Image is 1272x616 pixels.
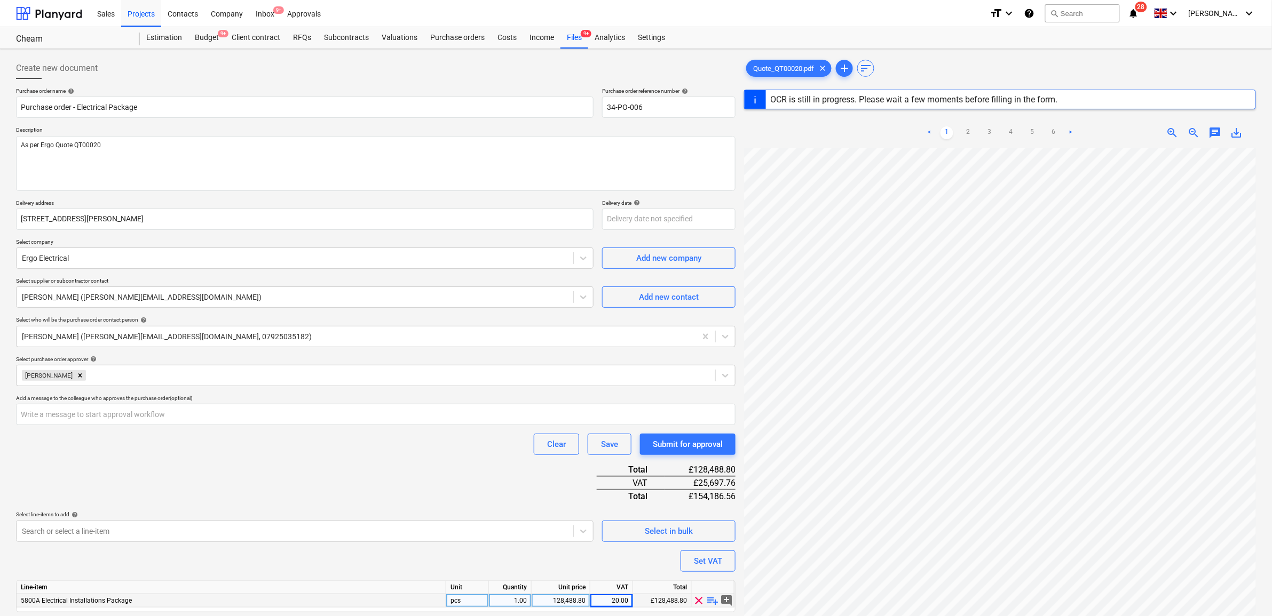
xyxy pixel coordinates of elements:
span: playlist_add [707,594,720,607]
span: help [680,88,688,94]
div: £128,488.80 [633,594,692,607]
a: Budget9+ [188,27,225,49]
span: Create new document [16,62,98,75]
span: 5800A Electrical Installations Package [21,597,132,604]
div: Save [601,437,618,451]
p: Select company [16,238,594,247]
a: Subcontracts [318,27,375,49]
span: 9+ [581,30,591,37]
p: Description [16,126,736,135]
span: clear [816,62,829,75]
input: Write a message to start approval workflow [16,404,736,425]
a: Page 3 [983,126,996,139]
div: Select purchase order approver [16,356,736,363]
span: help [138,317,147,323]
div: Files [560,27,588,49]
span: zoom_out [1188,126,1200,139]
div: Unit price [532,581,590,594]
a: Next page [1064,126,1077,139]
a: Previous page [923,126,936,139]
div: Purchase orders [424,27,491,49]
button: Add new company [602,247,736,269]
button: Select in bulk [602,521,736,542]
div: pcs [446,594,489,607]
div: Select who will be the purchase order contact person [16,316,736,323]
a: Page 6 [1047,126,1060,139]
p: Delivery address [16,199,594,209]
a: Income [523,27,560,49]
span: 9+ [273,6,284,14]
span: help [66,88,74,94]
a: Settings [631,27,671,49]
div: Purchase order name [16,87,594,94]
div: Total [597,490,665,502]
a: Analytics [588,27,631,49]
div: Select line-items to add [16,511,594,518]
div: £128,488.80 [665,463,736,476]
div: 1.00 [493,594,527,607]
span: save_alt [1230,126,1243,139]
a: Page 5 [1026,126,1039,139]
div: Add new company [636,251,701,265]
div: Clear [547,437,566,451]
button: Clear [534,434,579,455]
div: Quantity [489,581,532,594]
span: 9+ [218,30,228,37]
div: Quote_QT00020.pdf [746,60,832,77]
div: VAT [597,476,665,490]
span: add_comment [721,594,733,607]
span: Quote_QT00020.pdf [747,65,820,73]
span: help [631,199,640,206]
div: Purchase order reference number [602,87,736,94]
span: chat [1209,126,1222,139]
span: help [69,511,78,518]
div: Total [633,581,692,594]
span: add [838,62,851,75]
button: Set VAT [681,550,736,572]
button: Add new contact [602,286,736,308]
span: clear [693,594,706,607]
div: Cheam [16,34,127,45]
div: Budget [188,27,225,49]
div: Add a message to the colleague who approves the purchase order (optional) [16,395,736,402]
button: Save [588,434,631,455]
span: help [88,356,97,362]
a: Client contract [225,27,287,49]
a: RFQs [287,27,318,49]
input: Document name [16,97,594,118]
span: sort [859,62,872,75]
input: Delivery date not specified [602,209,736,230]
div: [PERSON_NAME] [22,370,74,381]
textarea: As per Ergo Quote QT00020 [16,136,736,191]
a: Costs [491,27,523,49]
button: Submit for approval [640,434,736,455]
a: Page 4 [1005,126,1017,139]
p: Select supplier or subcontractor contact [16,277,594,286]
div: 20.00 [595,594,628,607]
a: Page 1 is your current page [941,126,953,139]
a: Estimation [140,27,188,49]
span: zoom_in [1166,126,1179,139]
div: Add new contact [639,290,699,304]
input: Delivery address [16,209,594,230]
div: Remove Sam Cornford [74,370,86,381]
div: Submit for approval [653,437,723,451]
div: Unit [446,581,489,594]
a: Valuations [375,27,424,49]
div: Line-item [17,581,446,594]
div: OCR is still in progress. Please wait a few moments before filling in the form. [770,94,1057,105]
div: Total [597,463,665,476]
div: 128,488.80 [536,594,586,607]
div: VAT [590,581,633,594]
input: Reference number [602,97,736,118]
a: Files9+ [560,27,588,49]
